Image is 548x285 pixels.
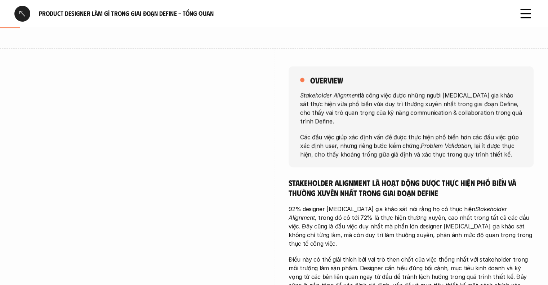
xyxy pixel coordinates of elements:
p: 92% designer [MEDICAL_DATA] gia khảo sát nói rằng họ có thực hiện , trong đó có tới 72% là thực h... [289,205,534,248]
iframe: Interactive or visual content [14,66,259,282]
p: là công việc được những người [MEDICAL_DATA] gia khảo sát thực hiện vừa phổ biến vừa duy trì thườ... [300,90,522,125]
em: Stakeholder Alignment [300,91,360,98]
em: Problem Validation [421,142,471,149]
h5: overview [310,75,343,85]
h5: Stakeholder Alignment là hoạt động được thực hiện phổ biến và thường xuyên nhất trong giai đoạn D... [289,178,534,197]
p: Các đầu việc giúp xác định vấn đề được thực hiện phổ biến hơn các đầu việc giúp xác định user, nh... [300,132,522,158]
h6: Product Designer làm gì trong giai đoạn Define - Tổng quan [39,9,509,18]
